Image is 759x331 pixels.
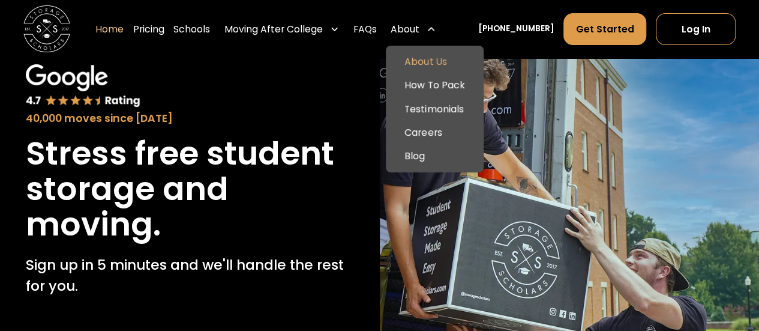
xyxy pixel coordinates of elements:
div: Moving After College [220,13,344,46]
div: About [391,22,419,36]
a: About Us [391,50,479,74]
h1: Stress free student storage and moving. [26,136,354,242]
a: Home [95,13,124,46]
p: Sign up in 5 minutes and we'll handle the rest for you. [26,254,354,296]
div: Moving After College [224,22,323,36]
a: [PHONE_NUMBER] [478,23,554,36]
img: Storage Scholars main logo [23,6,70,53]
a: Pricing [133,13,164,46]
a: Blog [391,144,479,168]
div: 40,000 moves since [DATE] [26,111,354,126]
img: Google 4.7 star rating [26,64,141,108]
div: About [386,13,440,46]
nav: About [386,46,484,172]
a: Testimonials [391,97,479,121]
a: Log In [656,13,736,45]
a: How To Pack [391,74,479,97]
a: FAQs [353,13,377,46]
a: Get Started [563,13,646,45]
a: Careers [391,121,479,144]
a: Schools [173,13,210,46]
